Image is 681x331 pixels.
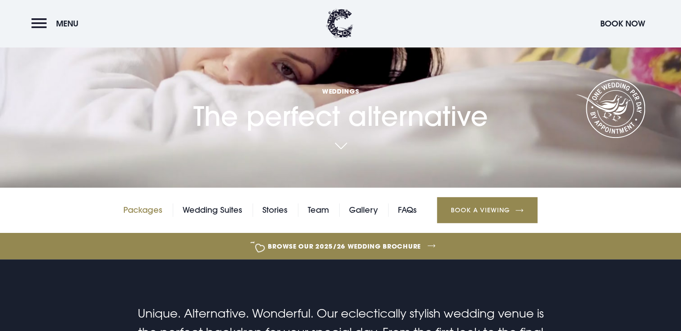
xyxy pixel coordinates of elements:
img: Clandeboye Lodge [326,9,353,38]
button: Menu [31,14,83,33]
a: Wedding Suites [183,203,242,217]
a: Gallery [349,203,378,217]
a: FAQs [398,203,417,217]
span: Weddings [193,87,488,95]
h1: The perfect alternative [193,46,488,132]
a: Team [308,203,329,217]
a: Stories [262,203,288,217]
span: Menu [56,18,79,29]
a: Book a Viewing [437,197,537,223]
button: Book Now [596,14,650,33]
a: Packages [123,203,162,217]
